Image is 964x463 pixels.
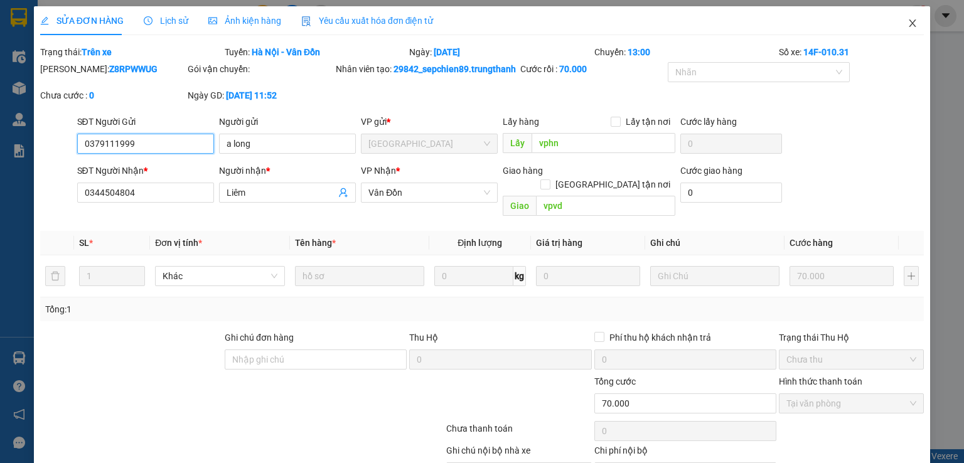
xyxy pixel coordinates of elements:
span: Định lượng [458,238,502,248]
input: 0 [790,266,894,286]
span: Giao hàng [503,166,543,176]
span: Tên hàng [295,238,336,248]
span: Vân Đồn [368,183,490,202]
b: Trên xe [82,47,112,57]
div: Ngày: [408,45,592,59]
b: Z8RPWWUG [109,64,158,74]
div: Gói vận chuyển: [188,62,333,76]
b: 14F-010.31 [803,47,849,57]
div: Ghi chú nội bộ nhà xe [446,444,591,462]
label: Cước lấy hàng [680,117,737,127]
span: Khác [163,267,277,285]
div: Trạng thái Thu Hộ [779,331,924,344]
span: picture [208,16,217,25]
div: [PERSON_NAME]: [40,62,185,76]
div: Số xe: [778,45,925,59]
span: Lấy [503,133,532,153]
b: [DATE] [434,47,460,57]
b: [DATE] 11:52 [226,90,277,100]
button: Close [895,6,930,41]
b: 13:00 [628,47,650,57]
span: Phí thu hộ khách nhận trả [604,331,716,344]
input: 0 [536,266,640,286]
div: VP gửi [361,115,498,129]
button: plus [904,266,919,286]
input: Dọc đường [532,133,675,153]
label: Cước giao hàng [680,166,742,176]
label: Hình thức thanh toán [779,376,862,386]
span: Yêu cầu xuất hóa đơn điện tử [301,16,434,26]
span: clock-circle [144,16,153,25]
span: Giao [503,196,536,216]
label: Ghi chú đơn hàng [225,333,294,343]
span: user-add [338,188,348,198]
div: Cước rồi : [520,62,665,76]
span: edit [40,16,49,25]
div: SĐT Người Nhận [77,164,214,178]
div: Người nhận [219,164,356,178]
div: SĐT Người Gửi [77,115,214,129]
div: Chưa thanh toán [445,422,592,444]
span: Tổng cước [594,376,636,386]
button: delete [45,266,65,286]
input: Ghi Chú [650,266,779,286]
input: VD: Bàn, Ghế [295,266,424,286]
input: Cước giao hàng [680,183,782,203]
span: Đơn vị tính [155,238,202,248]
input: Dọc đường [536,196,675,216]
div: Ngày GD: [188,88,333,102]
span: Ảnh kiện hàng [208,16,281,26]
span: Giá trị hàng [536,238,582,248]
b: 0 [89,90,94,100]
div: Người gửi [219,115,356,129]
div: Tuyến: [223,45,408,59]
div: Chi phí nội bộ [594,444,776,462]
b: Hà Nội - Vân Đồn [252,47,320,57]
span: VP Nhận [361,166,396,176]
span: Lấy hàng [503,117,539,127]
span: Cước hàng [790,238,833,248]
div: Nhân viên tạo: [336,62,518,76]
span: [GEOGRAPHIC_DATA] tận nơi [550,178,675,191]
th: Ghi chú [645,231,785,255]
img: icon [301,16,311,26]
div: Chuyến: [593,45,778,59]
span: close [908,18,918,28]
b: 70.000 [559,64,587,74]
span: kg [513,266,526,286]
span: Chưa thu [786,350,916,369]
span: Tại văn phòng [786,394,916,413]
input: Cước lấy hàng [680,134,782,154]
span: Thu Hộ [409,333,438,343]
span: Lấy tận nơi [621,115,675,129]
input: Ghi chú đơn hàng [225,349,407,370]
span: Lịch sử [144,16,188,26]
b: 29842_sepchien89.trungthanh [394,64,516,74]
div: Trạng thái: [39,45,223,59]
span: Hà Nội [368,134,490,153]
span: SL [79,238,89,248]
div: Tổng: 1 [45,302,373,316]
div: Chưa cước : [40,88,185,102]
span: SỬA ĐƠN HÀNG [40,16,124,26]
